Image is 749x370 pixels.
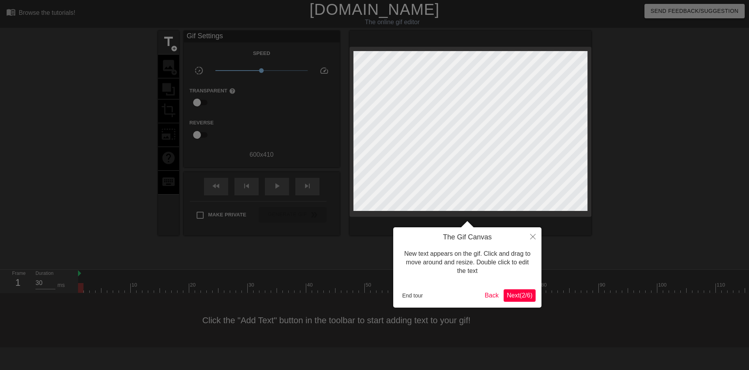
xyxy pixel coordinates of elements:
button: Back [482,289,502,302]
button: Close [524,227,541,245]
button: Next [504,289,536,302]
h4: The Gif Canvas [399,233,536,242]
div: New text appears on the gif. Click and drag to move around and resize. Double click to edit the text [399,242,536,283]
button: End tour [399,290,426,301]
span: Next ( 2 / 6 ) [507,292,532,299]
